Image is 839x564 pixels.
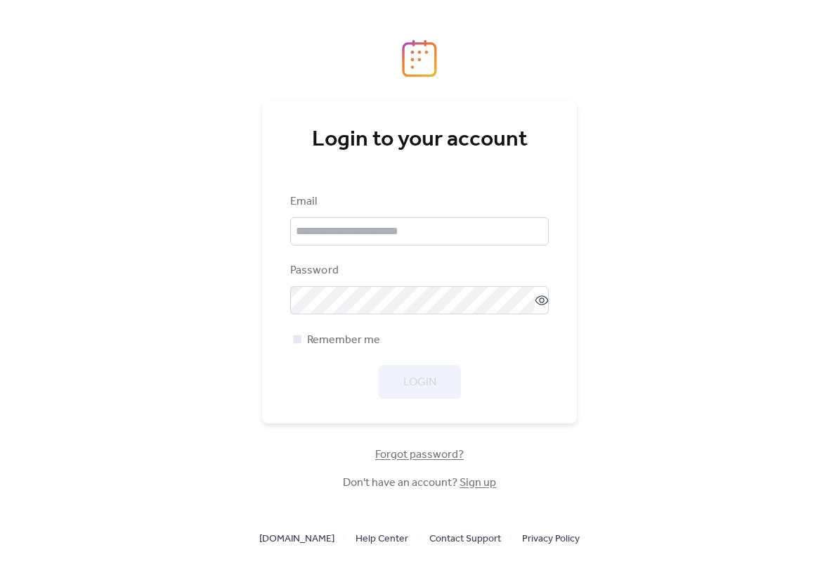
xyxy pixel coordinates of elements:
[356,531,408,548] span: Help Center
[259,531,334,548] span: [DOMAIN_NAME]
[375,451,464,459] a: Forgot password?
[290,193,546,210] div: Email
[343,475,496,492] span: Don't have an account?
[375,447,464,463] span: Forgot password?
[290,262,546,279] div: Password
[429,531,501,548] span: Contact Support
[522,531,580,548] span: Privacy Policy
[522,530,580,547] a: Privacy Policy
[356,530,408,547] a: Help Center
[460,472,496,494] a: Sign up
[402,39,437,77] img: logo
[259,530,334,547] a: [DOMAIN_NAME]
[290,126,549,154] div: Login to your account
[429,530,501,547] a: Contact Support
[307,332,380,349] span: Remember me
